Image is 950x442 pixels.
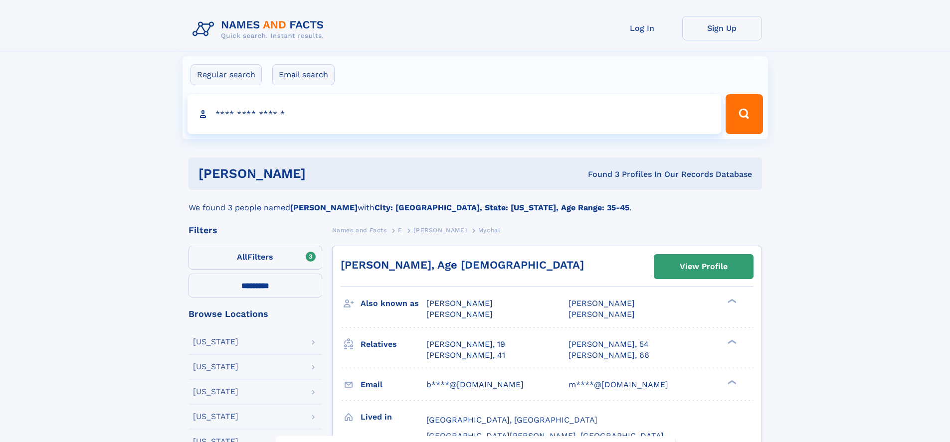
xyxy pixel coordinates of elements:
[290,203,358,212] b: [PERSON_NAME]
[426,298,493,308] span: [PERSON_NAME]
[680,255,728,278] div: View Profile
[569,309,635,319] span: [PERSON_NAME]
[398,227,402,234] span: E
[361,376,426,393] h3: Email
[602,16,682,40] a: Log In
[478,227,501,234] span: Mychal
[361,336,426,353] h3: Relatives
[375,203,629,212] b: City: [GEOGRAPHIC_DATA], State: [US_STATE], Age Range: 35-45
[413,227,467,234] span: [PERSON_NAME]
[189,246,322,270] label: Filters
[361,295,426,312] h3: Also known as
[272,64,335,85] label: Email search
[682,16,762,40] a: Sign Up
[725,379,737,385] div: ❯
[193,388,238,396] div: [US_STATE]
[193,363,238,371] div: [US_STATE]
[189,226,322,235] div: Filters
[413,224,467,236] a: [PERSON_NAME]
[569,350,649,361] a: [PERSON_NAME], 66
[569,298,635,308] span: [PERSON_NAME]
[654,255,753,279] a: View Profile
[569,339,649,350] a: [PERSON_NAME], 54
[361,409,426,426] h3: Lived in
[341,259,584,271] a: [PERSON_NAME], Age [DEMOGRAPHIC_DATA]
[725,298,737,304] div: ❯
[193,338,238,346] div: [US_STATE]
[332,224,387,236] a: Names and Facts
[189,190,762,214] div: We found 3 people named with .
[426,350,505,361] a: [PERSON_NAME], 41
[426,309,493,319] span: [PERSON_NAME]
[193,413,238,421] div: [US_STATE]
[426,431,664,441] span: [GEOGRAPHIC_DATA][PERSON_NAME], [GEOGRAPHIC_DATA]
[189,16,332,43] img: Logo Names and Facts
[398,224,402,236] a: E
[725,338,737,345] div: ❯
[426,415,597,425] span: [GEOGRAPHIC_DATA], [GEOGRAPHIC_DATA]
[726,94,762,134] button: Search Button
[426,339,505,350] a: [PERSON_NAME], 19
[237,252,247,262] span: All
[190,64,262,85] label: Regular search
[198,167,447,180] h1: [PERSON_NAME]
[189,309,322,318] div: Browse Locations
[188,94,722,134] input: search input
[447,169,752,180] div: Found 3 Profiles In Our Records Database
